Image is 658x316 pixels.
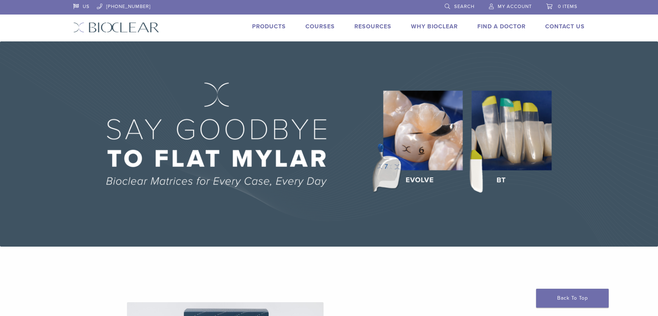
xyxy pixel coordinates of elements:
[354,23,391,30] a: Resources
[411,23,458,30] a: Why Bioclear
[454,4,474,9] span: Search
[498,4,532,9] span: My Account
[73,22,159,33] img: Bioclear
[536,289,609,308] a: Back To Top
[558,4,577,9] span: 0 items
[477,23,526,30] a: Find A Doctor
[545,23,585,30] a: Contact Us
[252,23,286,30] a: Products
[305,23,335,30] a: Courses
